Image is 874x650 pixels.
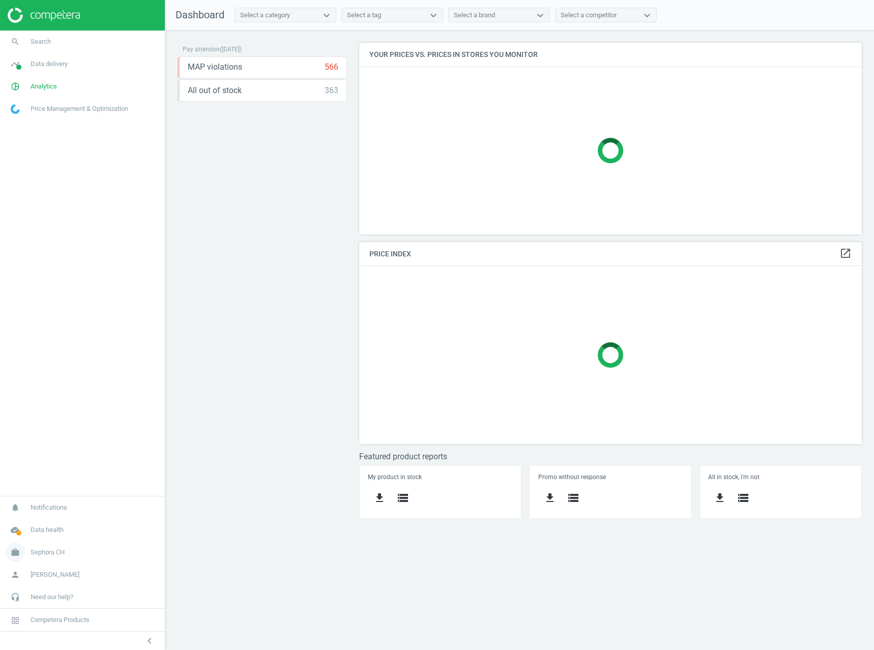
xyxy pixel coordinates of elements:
[567,492,579,504] i: storage
[183,46,220,53] span: Pay attention
[347,11,381,20] div: Select a tag
[368,474,513,481] h5: My product in stock
[6,32,25,51] i: search
[188,85,242,96] span: All out of stock
[31,503,67,512] span: Notifications
[31,82,57,91] span: Analytics
[31,104,128,113] span: Price Management & Optimization
[188,62,242,73] span: MAP violations
[31,525,64,535] span: Data health
[454,11,495,20] div: Select a brand
[176,9,224,21] span: Dashboard
[325,85,338,96] div: 363
[737,492,749,504] i: storage
[31,548,65,557] span: Sephora CH
[714,492,726,504] i: get_app
[137,634,162,647] button: chevron_left
[561,11,617,20] div: Select a competitor
[708,486,732,510] button: get_app
[240,11,290,20] div: Select a category
[368,486,391,510] button: get_app
[31,570,79,579] span: [PERSON_NAME]
[8,8,80,23] img: ajHJNr6hYgQAAAAASUVORK5CYII=
[359,452,862,461] h3: Featured product reports
[397,492,409,504] i: storage
[31,37,51,46] span: Search
[359,43,862,67] h4: Your prices vs. prices in stores you monitor
[391,486,415,510] button: storage
[6,565,25,584] i: person
[708,474,853,481] h5: All in stock, i'm not
[6,77,25,96] i: pie_chart_outlined
[538,474,683,481] h5: Promo without response
[359,242,862,266] h4: Price Index
[31,60,68,69] span: Data delivery
[31,615,90,625] span: Competera Products
[6,587,25,607] i: headset_mic
[6,543,25,562] i: work
[839,247,852,259] i: open_in_new
[6,498,25,517] i: notifications
[31,593,73,602] span: Need our help?
[325,62,338,73] div: 566
[6,520,25,540] i: cloud_done
[373,492,386,504] i: get_app
[839,247,852,260] a: open_in_new
[220,46,242,53] span: ( [DATE] )
[732,486,755,510] button: storage
[6,54,25,74] i: timeline
[544,492,556,504] i: get_app
[538,486,562,510] button: get_app
[11,104,20,114] img: wGWNvw8QSZomAAAAABJRU5ErkJggg==
[143,635,156,647] i: chevron_left
[562,486,585,510] button: storage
